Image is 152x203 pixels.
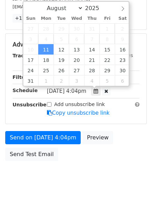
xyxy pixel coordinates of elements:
span: August 1, 2025 [99,23,115,34]
span: August 24, 2025 [23,65,39,75]
span: Wed [69,16,84,21]
span: Fri [99,16,115,21]
strong: Tracking [13,53,36,58]
label: Add unsubscribe link [54,101,105,108]
span: August 4, 2025 [38,34,54,44]
span: July 30, 2025 [69,23,84,34]
span: August 30, 2025 [115,65,130,75]
span: August 17, 2025 [23,55,39,65]
span: August 14, 2025 [84,44,99,55]
span: August 23, 2025 [115,55,130,65]
span: Mon [38,16,54,21]
span: August 8, 2025 [99,34,115,44]
span: September 3, 2025 [69,75,84,86]
span: August 28, 2025 [84,65,99,75]
a: Send on [DATE] 4:04pm [5,131,81,144]
span: August 9, 2025 [115,34,130,44]
span: August 13, 2025 [69,44,84,55]
span: August 26, 2025 [54,65,69,75]
a: Copy unsubscribe link [47,110,110,116]
span: July 29, 2025 [54,23,69,34]
span: August 5, 2025 [54,34,69,44]
span: August 2, 2025 [115,23,130,34]
span: August 29, 2025 [99,65,115,75]
strong: Unsubscribe [13,102,47,107]
strong: Filters [13,74,30,80]
span: July 27, 2025 [23,23,39,34]
span: Tue [54,16,69,21]
span: September 6, 2025 [115,75,130,86]
span: August 27, 2025 [69,65,84,75]
a: Send Test Email [5,148,58,161]
span: September 1, 2025 [38,75,54,86]
span: [DATE] 4:04pm [47,88,86,94]
span: July 28, 2025 [38,23,54,34]
span: September 4, 2025 [84,75,99,86]
input: Year [83,5,108,11]
span: August 3, 2025 [23,34,39,44]
span: August 20, 2025 [69,55,84,65]
h5: Advanced [13,41,139,48]
span: August 21, 2025 [84,55,99,65]
span: August 11, 2025 [38,44,54,55]
span: August 10, 2025 [23,44,39,55]
span: August 25, 2025 [38,65,54,75]
span: August 22, 2025 [99,55,115,65]
iframe: Chat Widget [117,170,152,203]
span: August 19, 2025 [54,55,69,65]
span: Sun [23,16,39,21]
span: September 2, 2025 [54,75,69,86]
span: Thu [84,16,99,21]
span: August 12, 2025 [54,44,69,55]
span: July 31, 2025 [84,23,99,34]
span: August 7, 2025 [84,34,99,44]
span: August 6, 2025 [69,34,84,44]
span: August 16, 2025 [115,44,130,55]
strong: Schedule [13,88,38,93]
span: August 31, 2025 [23,75,39,86]
a: Preview [82,131,113,144]
a: +12 more [13,14,42,23]
span: Sat [115,16,130,21]
span: August 18, 2025 [38,55,54,65]
span: September 5, 2025 [99,75,115,86]
span: August 15, 2025 [99,44,115,55]
small: [EMAIL_ADDRESS][DOMAIN_NAME] [13,4,90,9]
